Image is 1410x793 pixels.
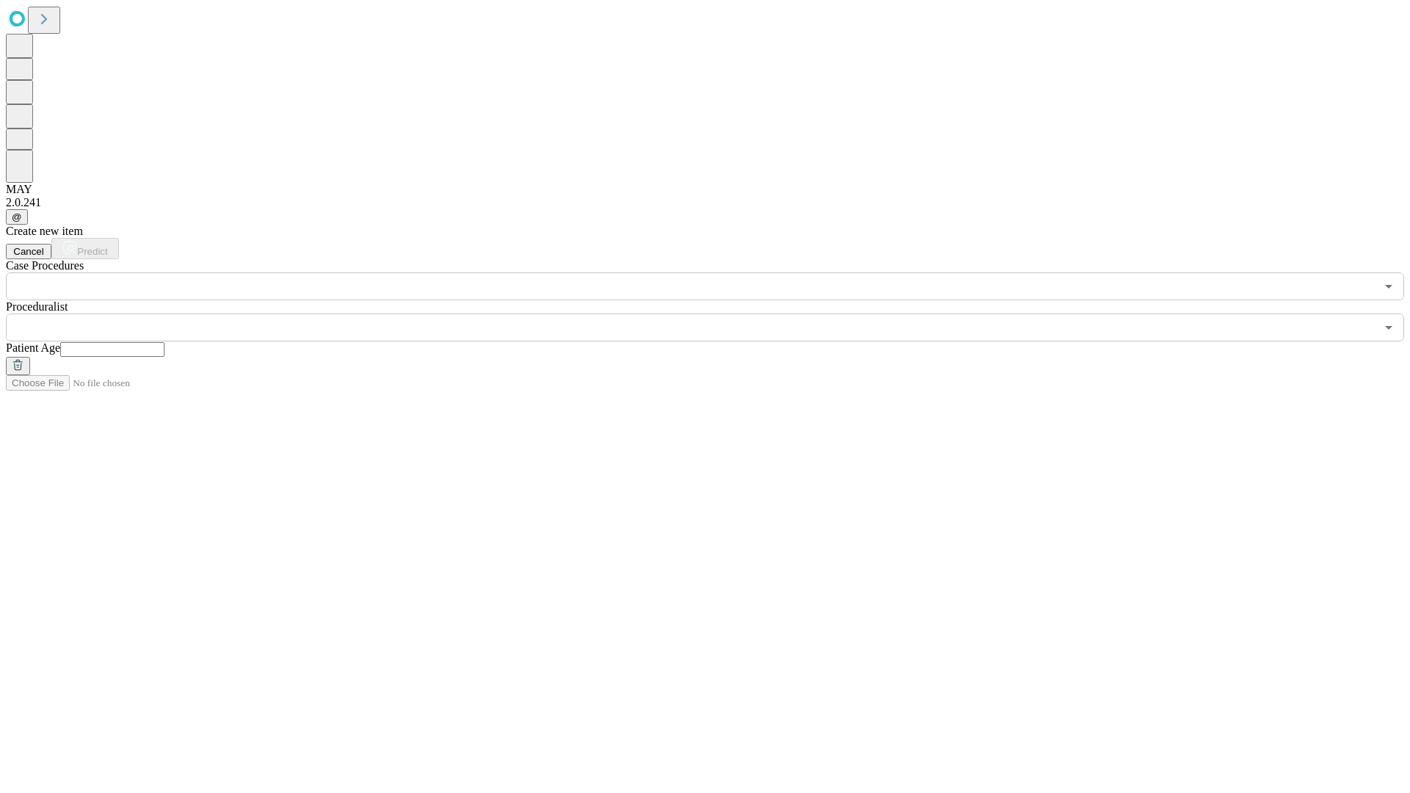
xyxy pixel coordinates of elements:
[6,341,60,354] span: Patient Age
[6,225,83,237] span: Create new item
[12,211,22,222] span: @
[13,246,44,257] span: Cancel
[6,244,51,259] button: Cancel
[6,300,68,313] span: Proceduralist
[51,238,119,259] button: Predict
[77,246,107,257] span: Predict
[1378,276,1399,297] button: Open
[6,209,28,225] button: @
[6,259,84,272] span: Scheduled Procedure
[6,183,1404,196] div: MAY
[6,196,1404,209] div: 2.0.241
[1378,317,1399,338] button: Open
